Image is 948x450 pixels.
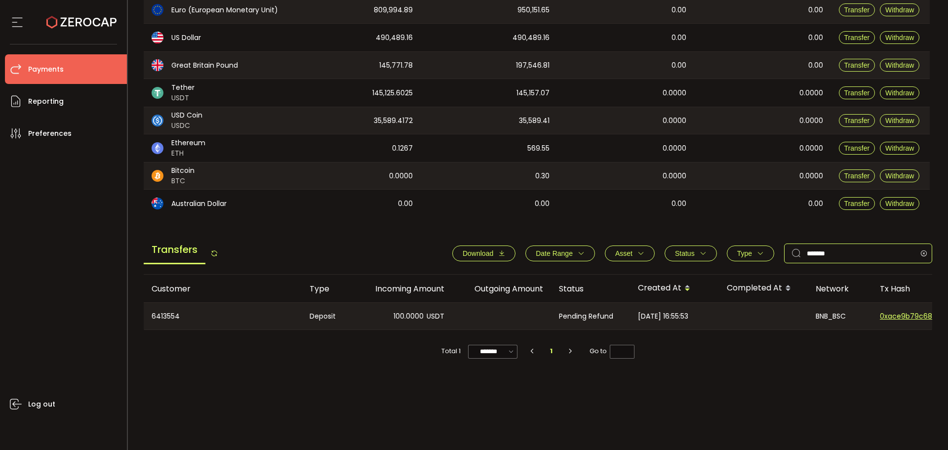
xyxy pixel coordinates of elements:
div: Created At [630,280,719,297]
span: Transfer [844,34,870,41]
span: 569.55 [527,143,550,154]
button: Download [452,245,515,261]
div: Incoming Amount [354,283,452,294]
div: Type [302,283,354,294]
div: Outgoing Amount [452,283,551,294]
div: Network [808,283,872,294]
span: Transfers [144,236,205,264]
span: Ethereum [171,138,205,148]
img: eur_portfolio.svg [152,4,163,16]
span: 490,489.16 [513,32,550,43]
span: Transfer [844,6,870,14]
span: Type [737,249,752,257]
span: Withdraw [885,117,914,124]
span: USDC [171,121,202,131]
span: 950,151.65 [517,4,550,16]
span: Euro (European Monetary Unit) [171,5,278,15]
button: Withdraw [880,114,919,127]
span: 0.0000 [663,170,686,182]
button: Transfer [839,169,875,182]
span: Payments [28,62,64,77]
button: Transfer [839,114,875,127]
span: Withdraw [885,6,914,14]
span: 0.0000 [799,143,823,154]
span: Withdraw [885,61,914,69]
span: Transfer [844,61,870,69]
span: Bitcoin [171,165,195,176]
span: Transfer [844,144,870,152]
span: Withdraw [885,144,914,152]
span: 0.0000 [663,115,686,126]
span: Reporting [28,94,64,109]
span: Download [463,249,493,257]
div: 6413554 [144,303,302,329]
span: 809,994.89 [374,4,413,16]
span: Date Range [536,249,573,257]
span: 0.00 [671,32,686,43]
span: 0.00 [671,4,686,16]
img: gbp_portfolio.svg [152,59,163,71]
span: 0.0000 [663,87,686,99]
button: Transfer [839,86,875,99]
button: Status [665,245,717,261]
span: [DATE] 16:55:53 [638,311,688,322]
span: 0.0000 [389,170,413,182]
button: Transfer [839,59,875,72]
button: Withdraw [880,59,919,72]
button: Transfer [839,197,875,210]
span: Transfer [844,172,870,180]
span: Withdraw [885,34,914,41]
span: Total 1 [441,344,461,358]
span: 0.0000 [799,87,823,99]
button: Withdraw [880,3,919,16]
span: Asset [615,249,632,257]
button: Transfer [839,31,875,44]
div: Deposit [302,303,354,329]
span: Go to [590,344,634,358]
span: 0.1267 [392,143,413,154]
span: ETH [171,148,205,159]
span: 0.00 [808,32,823,43]
span: Great Britain Pound [171,60,238,71]
div: Customer [144,283,302,294]
img: usd_portfolio.svg [152,32,163,43]
button: Withdraw [880,197,919,210]
span: Pending Refund [559,311,613,322]
span: Tether [171,82,195,93]
button: Date Range [525,245,595,261]
span: Transfer [844,117,870,124]
span: 0.0000 [663,143,686,154]
div: Completed At [719,280,808,297]
button: Withdraw [880,31,919,44]
button: Withdraw [880,169,919,182]
img: usdc_portfolio.svg [152,115,163,126]
div: Status [551,283,630,294]
li: 1 [543,344,560,358]
span: 145,125.6025 [372,87,413,99]
button: Transfer [839,142,875,155]
span: Withdraw [885,172,914,180]
button: Withdraw [880,86,919,99]
span: Withdraw [885,200,914,207]
img: btc_portfolio.svg [152,170,163,182]
span: 145,771.78 [379,60,413,71]
span: 35,589.4172 [374,115,413,126]
span: 0.30 [535,170,550,182]
span: 0.0000 [799,170,823,182]
span: 197,546.81 [516,60,550,71]
span: 145,157.07 [516,87,550,99]
span: 100.0000 [394,311,424,322]
span: USDT [427,311,444,322]
iframe: Chat Widget [899,403,948,450]
img: aud_portfolio.svg [152,198,163,209]
span: Transfer [844,89,870,97]
button: Transfer [839,3,875,16]
button: Type [727,245,774,261]
span: 0.00 [671,198,686,209]
span: 490,489.16 [376,32,413,43]
span: Australian Dollar [171,199,227,209]
span: Transfer [844,200,870,207]
span: USD Coin [171,110,202,121]
span: Status [675,249,695,257]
